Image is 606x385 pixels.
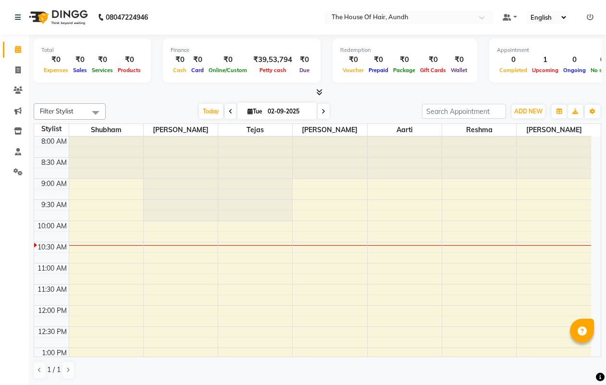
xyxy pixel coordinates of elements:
[418,54,448,65] div: ₹0
[171,54,189,65] div: ₹0
[448,54,470,65] div: ₹0
[293,124,367,136] span: [PERSON_NAME]
[340,67,366,74] span: Voucher
[115,67,143,74] span: Products
[40,107,74,115] span: Filter Stylist
[368,124,442,136] span: Aarti
[36,306,69,316] div: 12:00 PM
[115,54,143,65] div: ₹0
[144,124,218,136] span: [PERSON_NAME]
[517,124,591,136] span: [PERSON_NAME]
[39,200,69,210] div: 9:30 AM
[89,67,115,74] span: Services
[71,67,89,74] span: Sales
[39,179,69,189] div: 9:00 AM
[530,54,561,65] div: 1
[497,67,530,74] span: Completed
[36,221,69,231] div: 10:00 AM
[497,54,530,65] div: 0
[514,108,543,115] span: ADD NEW
[41,67,71,74] span: Expenses
[189,54,206,65] div: ₹0
[106,4,148,31] b: 08047224946
[265,104,313,119] input: 2025-09-02
[41,46,143,54] div: Total
[561,54,588,65] div: 0
[391,54,418,65] div: ₹0
[34,124,69,134] div: Stylist
[199,104,223,119] span: Today
[418,67,448,74] span: Gift Cards
[561,67,588,74] span: Ongoing
[566,347,596,375] iframe: chat widget
[39,158,69,168] div: 8:30 AM
[448,67,470,74] span: Wallet
[171,46,313,54] div: Finance
[249,54,296,65] div: ₹39,53,794
[512,105,545,118] button: ADD NEW
[257,67,289,74] span: Petty cash
[340,46,470,54] div: Redemption
[69,124,143,136] span: Shubham
[40,348,69,358] div: 1:00 PM
[366,54,391,65] div: ₹0
[36,285,69,295] div: 11:30 AM
[366,67,391,74] span: Prepaid
[36,263,69,273] div: 11:00 AM
[206,67,249,74] span: Online/Custom
[47,365,61,375] span: 1 / 1
[442,124,516,136] span: Reshma
[297,67,312,74] span: Due
[36,327,69,337] div: 12:30 PM
[340,54,366,65] div: ₹0
[422,104,506,119] input: Search Appointment
[39,137,69,147] div: 8:00 AM
[71,54,89,65] div: ₹0
[41,54,71,65] div: ₹0
[206,54,249,65] div: ₹0
[530,67,561,74] span: Upcoming
[25,4,90,31] img: logo
[89,54,115,65] div: ₹0
[245,108,265,115] span: Tue
[391,67,418,74] span: Package
[36,242,69,252] div: 10:30 AM
[189,67,206,74] span: Card
[171,67,189,74] span: Cash
[218,124,292,136] span: Tejas
[296,54,313,65] div: ₹0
